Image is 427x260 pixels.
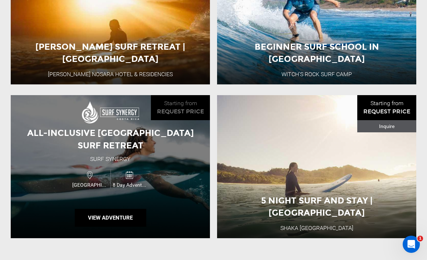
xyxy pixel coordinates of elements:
[111,181,150,188] span: 8 Day Adventure
[27,128,194,150] span: All-Inclusive [GEOGRAPHIC_DATA] Surf Retreat
[82,101,139,123] img: images
[90,155,131,163] div: Surf Synergy
[417,236,423,241] span: 1
[75,209,146,227] button: View Adventure
[403,236,420,253] iframe: Intercom live chat
[70,181,110,188] span: [GEOGRAPHIC_DATA]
